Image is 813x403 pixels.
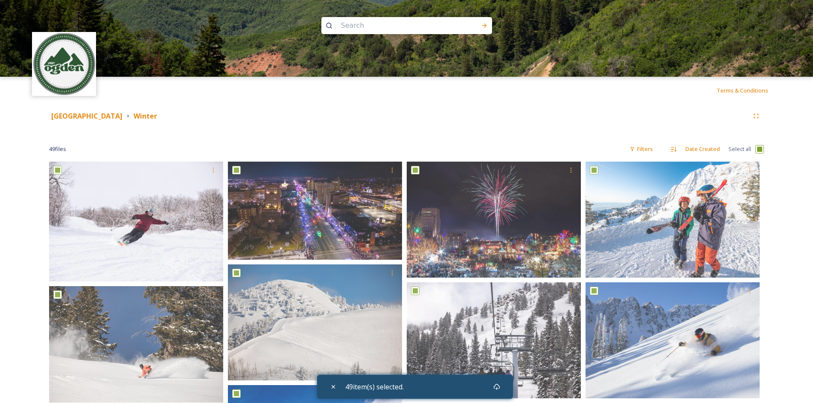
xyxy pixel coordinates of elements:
[228,264,402,380] img: 240210_PowderMountain_LightningRidgeRelay_0001.jpg
[49,145,66,153] span: 49 file s
[345,382,404,392] span: 49 item(s) selected.
[33,33,95,95] img: Unknown.png
[228,162,402,260] img: 241130-christmas-village-imageandfilm-362-HDR.jpg
[337,16,454,35] input: Search
[728,145,751,153] span: Select all
[407,162,581,278] img: Christmas Village.jpg
[717,87,768,94] span: Terms & Conditions
[49,286,223,402] img: 240217_PowderMountain_JamesPeak_LightningRidge_0286-2.jpg
[625,141,657,157] div: Filters
[681,141,724,157] div: Date Created
[134,111,157,121] strong: Winter
[586,282,760,398] img: Snowbasin Resort (11).jpg
[717,85,781,96] a: Terms & Conditions
[586,162,760,278] img: Family-Time-at-Snowbasin-Top-of-John-Paul.jpg
[407,282,581,398] img: 240115_PowderMountain_PowDays_PowderCountry_0115.jpg
[49,162,223,281] img: Nordic-53 (3).jpg
[51,111,122,121] strong: [GEOGRAPHIC_DATA]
